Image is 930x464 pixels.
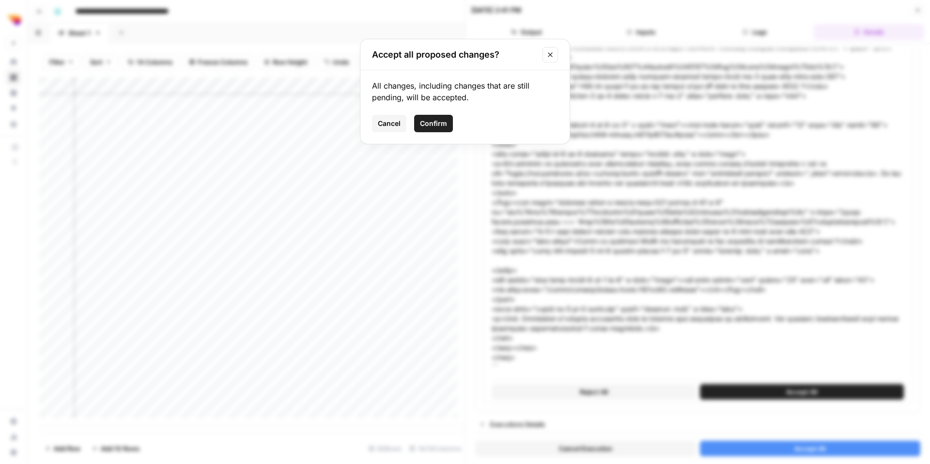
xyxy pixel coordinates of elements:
[420,119,447,128] span: Confirm
[414,115,453,132] button: Confirm
[378,119,401,128] span: Cancel
[372,80,558,103] div: All changes, including changes that are still pending, will be accepted.
[372,115,406,132] button: Cancel
[372,48,537,62] h2: Accept all proposed changes?
[542,47,558,62] button: Close modal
